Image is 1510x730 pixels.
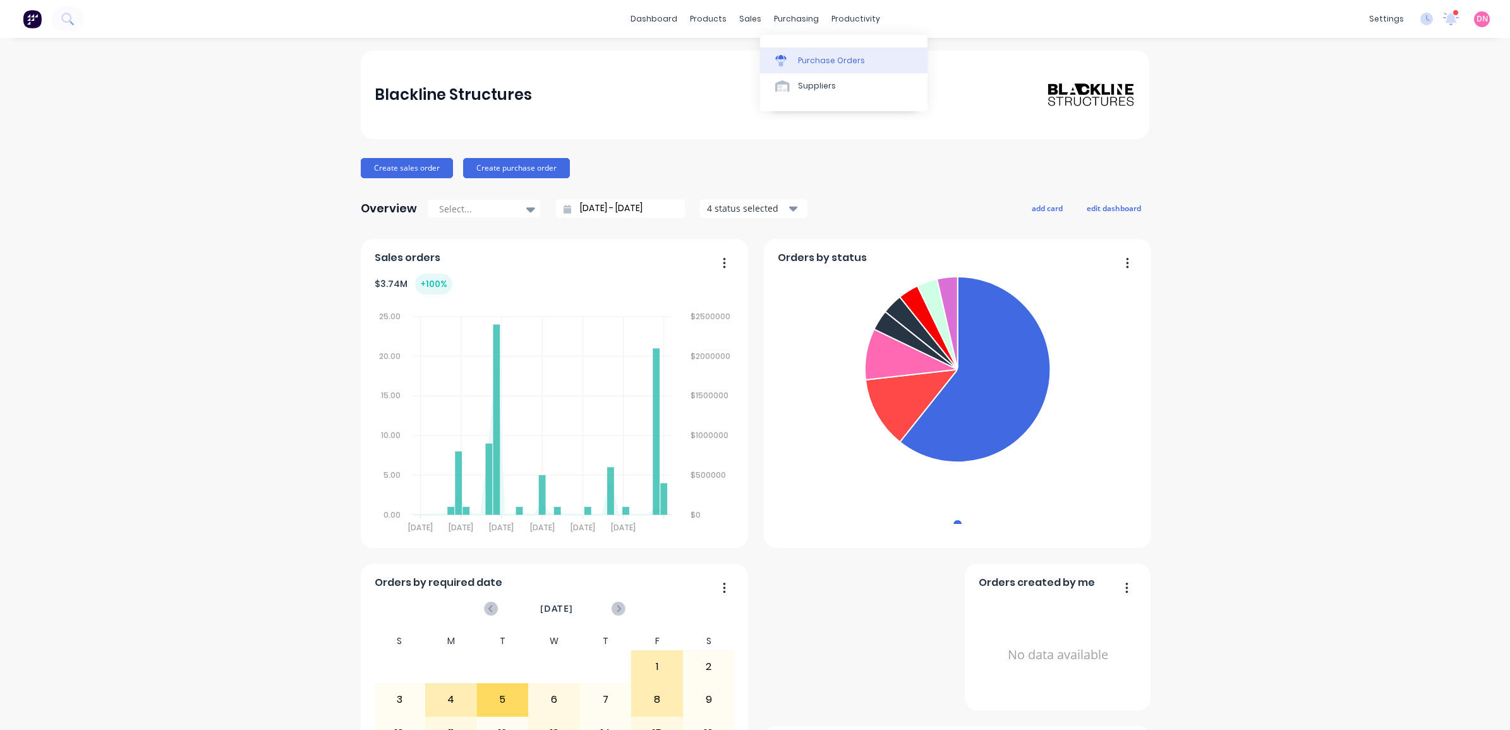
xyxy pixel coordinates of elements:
[375,274,452,295] div: $ 3.74M
[611,522,636,533] tspan: [DATE]
[684,684,734,715] div: 9
[529,684,579,715] div: 6
[691,311,730,322] tspan: $2500000
[691,509,701,520] tspan: $0
[979,575,1095,590] span: Orders created by me
[979,595,1137,715] div: No data available
[374,632,426,650] div: S
[384,509,401,520] tspan: 0.00
[760,73,927,99] a: Suppliers
[379,351,401,362] tspan: 20.00
[375,250,440,265] span: Sales orders
[581,684,631,715] div: 7
[760,47,927,73] a: Purchase Orders
[768,9,825,28] div: purchasing
[489,522,514,533] tspan: [DATE]
[463,158,570,178] button: Create purchase order
[478,684,528,715] div: 5
[691,470,726,480] tspan: $500000
[683,632,735,650] div: S
[1363,9,1410,28] div: settings
[624,9,684,28] a: dashboard
[684,9,733,28] div: products
[540,602,573,616] span: [DATE]
[384,470,401,480] tspan: 5.00
[426,684,476,715] div: 4
[381,430,401,441] tspan: 10.00
[778,250,867,265] span: Orders by status
[23,9,42,28] img: Factory
[825,9,886,28] div: productivity
[632,651,682,683] div: 1
[375,82,532,107] div: Blackline Structures
[631,632,683,650] div: F
[379,311,401,322] tspan: 25.00
[798,80,836,92] div: Suppliers
[691,390,728,401] tspan: $1500000
[375,684,425,715] div: 3
[571,522,595,533] tspan: [DATE]
[361,196,417,221] div: Overview
[1047,82,1135,107] img: Blackline Structures
[361,158,453,178] button: Create sales order
[530,522,555,533] tspan: [DATE]
[733,9,768,28] div: sales
[1477,13,1488,25] span: DN
[691,430,728,441] tspan: $1000000
[477,632,529,650] div: T
[691,351,730,362] tspan: $2000000
[528,632,580,650] div: W
[580,632,632,650] div: T
[1024,200,1071,216] button: add card
[684,651,734,683] div: 2
[449,522,473,533] tspan: [DATE]
[707,202,787,215] div: 4 status selected
[425,632,477,650] div: M
[381,390,401,401] tspan: 15.00
[1078,200,1149,216] button: edit dashboard
[798,55,865,66] div: Purchase Orders
[408,522,433,533] tspan: [DATE]
[632,684,682,715] div: 8
[700,199,807,218] button: 4 status selected
[375,575,502,590] span: Orders by required date
[415,274,452,295] div: + 100 %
